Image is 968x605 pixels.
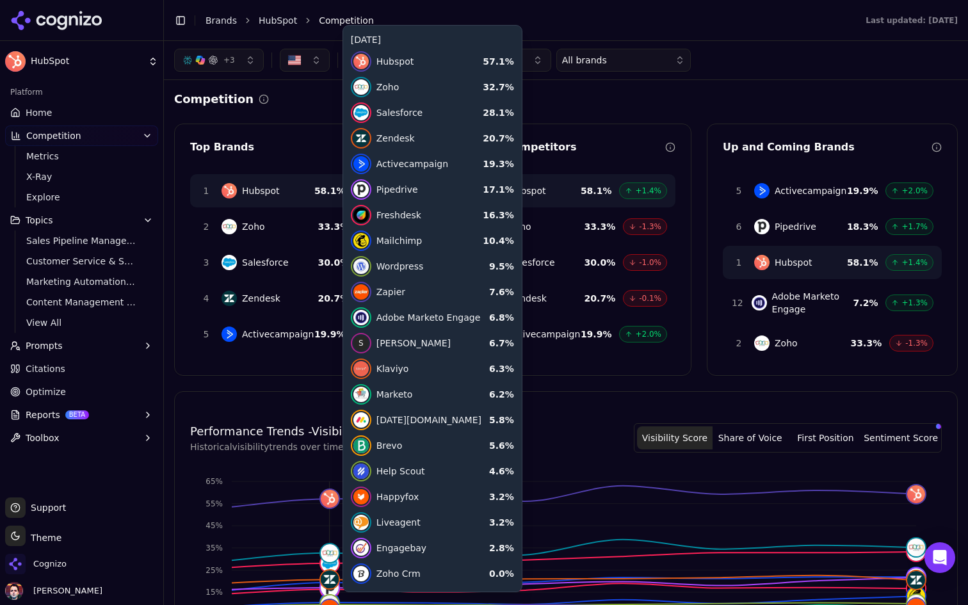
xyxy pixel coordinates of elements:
span: Marketing Automation & Lead Nurturing [26,275,138,288]
span: Zoho [775,337,798,350]
span: Cognizo [33,558,67,570]
span: Zoho [508,220,531,233]
span: 5 [198,328,214,341]
button: Open organization switcher [5,554,67,574]
span: Hubspot [775,256,812,269]
button: Prompts [5,335,158,356]
span: 1 [465,184,480,197]
img: hubspot [321,490,339,508]
span: Hubspot [242,184,280,197]
span: Home [26,106,52,119]
span: Competition [26,129,81,142]
img: Zoho [488,219,503,234]
span: 1 [198,184,214,197]
span: 2 [731,337,746,350]
span: Activecampaign [242,328,314,341]
span: 7.2 % [853,296,878,309]
span: BETA [65,410,89,419]
img: Zoho [754,335,770,351]
img: Zendesk [222,291,237,306]
span: 20.7 % [585,292,616,305]
img: zendesk [321,570,339,588]
span: All brands [562,54,607,67]
span: 3 [465,256,480,269]
img: zendesk [907,571,925,589]
span: -1.0% [373,257,395,268]
a: Explore [21,188,143,206]
h2: Competition [174,90,254,108]
img: Hubspot [754,255,770,270]
h4: Performance Trends - Visibility [190,423,360,440]
img: zoho [321,544,339,562]
span: 30.0 % [318,256,350,269]
button: [DATE] - [DATE] [346,49,448,72]
span: Pipedrive [775,220,816,233]
tspan: 15% [206,588,223,597]
button: First Position [788,426,864,449]
span: Zendesk [242,292,280,305]
span: 1 [731,256,746,269]
span: Topic: All [485,54,522,67]
span: 33.3 % [851,337,882,350]
button: Share of Voice [713,426,788,449]
nav: breadcrumb [206,14,840,27]
span: +2.0% [901,186,928,196]
button: Sentiment Score [863,426,939,449]
button: Open user button [5,582,102,600]
img: Deniz Ozcan [5,582,23,600]
span: 12 [731,296,744,309]
span: X-Ray [26,170,138,183]
a: Citations [5,359,158,379]
img: Hubspot [222,183,237,198]
span: -0.1% [373,293,395,303]
img: HubSpot [5,51,26,72]
a: Sales Pipeline Management & Deal Tracking [21,232,143,250]
span: 19.9 % [847,184,878,197]
span: Prompts [26,339,63,352]
img: Cognizo [5,554,26,574]
span: Content Management & SEO Optimization [26,296,138,309]
span: +1.3% [901,298,928,308]
div: Last updated: [DATE] [866,15,958,26]
span: 2 [465,220,480,233]
span: Salesforce [508,256,555,269]
button: Visibility Score [637,426,713,449]
span: HubSpot [31,56,143,67]
span: 2 [198,220,214,233]
span: +2.0% [369,329,395,339]
div: Up and Coming Brands [723,140,932,155]
button: Competition [5,125,158,146]
span: +1.7% [901,222,928,232]
tspan: 25% [206,566,223,575]
a: X-Ray [21,168,143,186]
span: Zoho [242,220,265,233]
tspan: 65% [206,477,223,486]
a: Metrics [21,147,143,165]
span: +1.4% [369,186,395,196]
span: +1.4% [901,257,928,268]
a: Marketing Automation & Lead Nurturing [21,273,143,291]
img: Activecampaign [754,183,770,198]
img: Salesforce [488,255,503,270]
span: Optimize [26,385,66,398]
span: Reports [26,408,60,421]
span: -1.3% [905,338,928,348]
span: 4 [198,292,214,305]
span: 19.9 % [314,328,346,341]
span: 30.0 % [585,256,616,269]
span: 6 [731,220,746,233]
span: 58.1 % [847,256,878,269]
span: Topics [26,214,53,227]
a: Home [5,102,158,123]
span: +2.0% [635,329,661,339]
span: Adobe Marketo Engage [772,290,853,316]
span: 5 [465,328,480,341]
span: 33.3 % [318,220,350,233]
div: Top Brands [190,140,399,155]
span: 4 [465,292,480,305]
span: -1.3% [639,222,661,232]
img: Activecampaign [222,327,237,342]
button: Toolbox [5,428,158,448]
span: Activecampaign [775,184,846,197]
span: 20.7 % [318,292,350,305]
